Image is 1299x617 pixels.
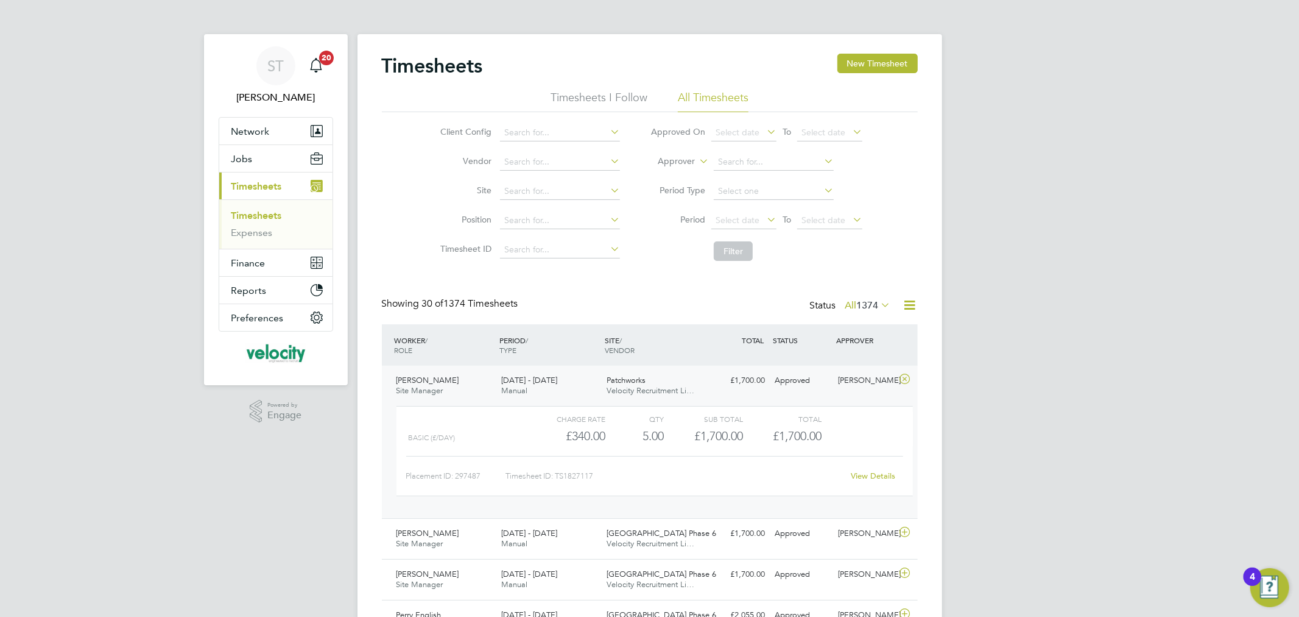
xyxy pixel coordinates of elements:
[437,243,491,254] label: Timesheet ID
[833,565,896,585] div: [PERSON_NAME]
[395,345,413,355] span: ROLE
[426,335,428,345] span: /
[770,371,834,391] div: Approved
[500,212,620,229] input: Search for...
[501,375,557,385] span: [DATE] - [DATE]
[505,466,843,486] div: Timesheet ID: TS1827117
[500,241,620,259] input: Search for...
[319,51,334,65] span: 20
[501,385,527,396] span: Manual
[833,371,896,391] div: [PERSON_NAME]
[231,153,253,165] span: Jobs
[1250,568,1289,607] button: Open Resource Center, 4 new notifications
[500,124,620,141] input: Search for...
[707,524,770,544] div: £1,700.00
[392,329,497,361] div: WORKER
[716,127,759,138] span: Select date
[409,433,456,442] span: Basic (£/day)
[664,412,743,426] div: Sub Total
[501,579,527,590] span: Manual
[845,299,891,312] label: All
[231,180,282,192] span: Timesheets
[770,565,834,585] div: Approved
[422,298,444,310] span: 30 of
[501,538,527,549] span: Manual
[605,345,635,355] span: VENDOR
[501,528,557,538] span: [DATE] - [DATE]
[742,335,764,345] span: TOTAL
[650,185,705,196] label: Period Type
[219,249,333,276] button: Finance
[779,212,795,227] span: To
[231,126,270,137] span: Network
[500,154,620,171] input: Search for...
[743,412,822,426] div: Total
[250,400,301,423] a: Powered byEngage
[801,215,845,226] span: Select date
[605,412,664,426] div: QTY
[526,412,605,426] div: Charge rate
[607,375,646,385] span: Patchworks
[382,298,521,310] div: Showing
[526,426,605,446] div: £340.00
[526,335,528,345] span: /
[219,173,333,199] button: Timesheets
[707,371,770,391] div: £1,700.00
[204,34,348,385] nav: Main navigation
[437,155,491,166] label: Vendor
[267,58,284,74] span: ST
[437,126,491,137] label: Client Config
[219,199,333,249] div: Timesheets
[396,375,459,385] span: [PERSON_NAME]
[602,329,707,361] div: SITE
[714,241,753,261] button: Filter
[770,524,834,544] div: Approved
[396,569,459,579] span: [PERSON_NAME]
[607,569,716,579] span: [GEOGRAPHIC_DATA] Phase 6
[714,183,834,200] input: Select one
[267,400,301,410] span: Powered by
[801,127,845,138] span: Select date
[607,579,694,590] span: Velocity Recruitment Li…
[770,329,834,351] div: STATUS
[605,426,664,446] div: 5.00
[833,329,896,351] div: APPROVER
[664,426,743,446] div: £1,700.00
[231,210,282,221] a: Timesheets
[499,345,516,355] span: TYPE
[219,344,333,363] a: Go to home page
[219,277,333,304] button: Reports
[851,471,895,481] a: View Details
[833,524,896,544] div: [PERSON_NAME]
[406,466,505,486] div: Placement ID: 297487
[551,90,647,112] li: Timesheets I Follow
[396,538,443,549] span: Site Manager
[231,285,267,296] span: Reports
[607,385,694,396] span: Velocity Recruitment Li…
[382,54,483,78] h2: Timesheets
[837,54,918,73] button: New Timesheet
[773,429,822,443] span: £1,700.00
[640,155,695,168] label: Approver
[219,90,333,105] span: Sarah Taylor
[857,299,879,312] span: 1374
[607,528,716,538] span: [GEOGRAPHIC_DATA] Phase 6
[779,124,795,140] span: To
[678,90,748,112] li: All Timesheets
[396,528,459,538] span: [PERSON_NAME]
[437,214,491,225] label: Position
[716,215,759,226] span: Select date
[245,344,306,363] img: velocityrecruitment-logo-retina.png
[607,538,694,549] span: Velocity Recruitment Li…
[396,579,443,590] span: Site Manager
[437,185,491,196] label: Site
[219,118,333,144] button: Network
[219,46,333,105] a: ST[PERSON_NAME]
[619,335,622,345] span: /
[219,145,333,172] button: Jobs
[267,410,301,421] span: Engage
[422,298,518,310] span: 1374 Timesheets
[231,257,266,269] span: Finance
[396,385,443,396] span: Site Manager
[304,46,328,85] a: 20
